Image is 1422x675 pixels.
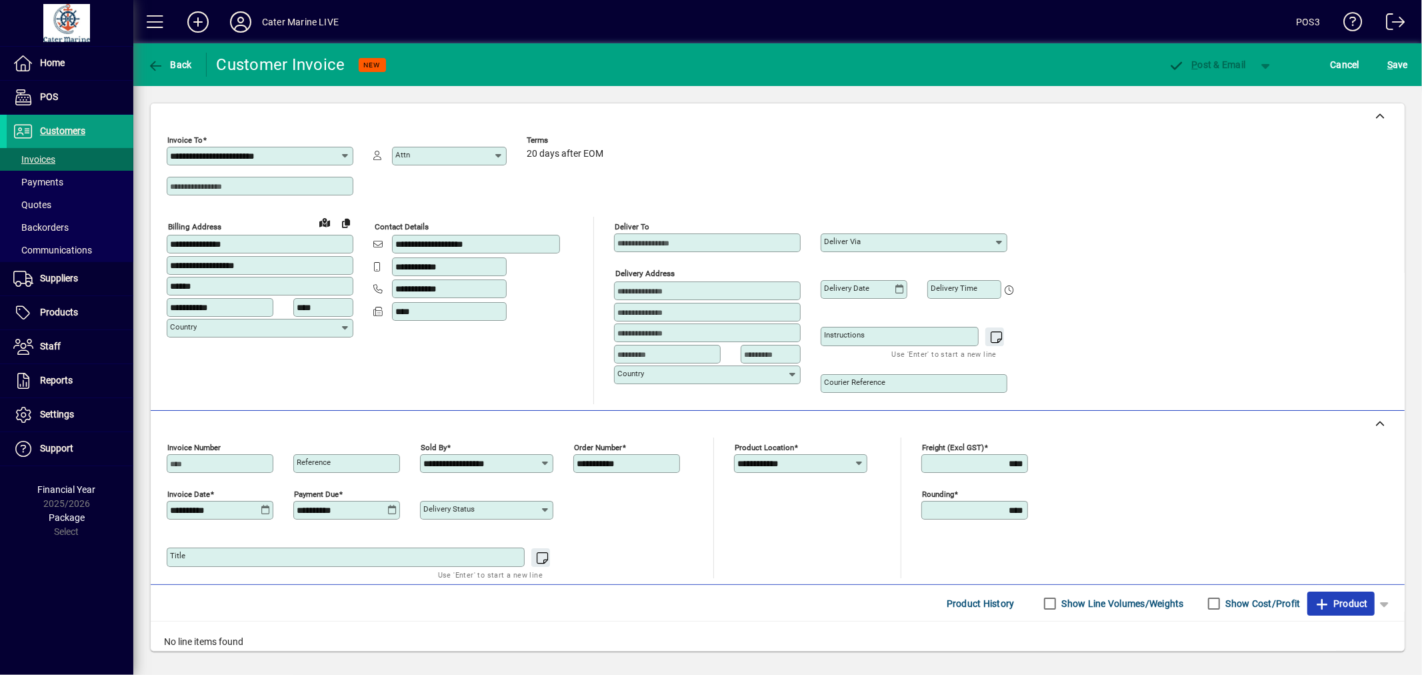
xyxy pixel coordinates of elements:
mat-label: Delivery time [931,283,977,293]
div: Cater Marine LIVE [262,11,339,33]
mat-label: Invoice number [167,443,221,452]
span: Product [1314,593,1368,614]
mat-label: Invoice To [167,135,203,145]
mat-label: Courier Reference [824,378,885,387]
button: Copy to Delivery address [335,212,357,233]
mat-label: Country [170,322,197,331]
mat-label: Deliver To [615,222,649,231]
a: Settings [7,398,133,432]
div: Customer Invoice [217,54,345,75]
span: Invoices [13,154,55,165]
button: Post & Email [1162,53,1253,77]
span: ost & Email [1169,59,1246,70]
span: Reports [40,375,73,386]
button: Cancel [1327,53,1363,77]
span: Customers [40,125,85,136]
span: Communications [13,245,92,255]
span: Products [40,307,78,317]
mat-label: Deliver via [824,237,861,246]
button: Profile [219,10,262,34]
mat-label: Payment due [294,490,339,499]
label: Show Line Volumes/Weights [1059,597,1184,610]
app-page-header-button: Back [133,53,207,77]
mat-label: Invoice date [167,490,210,499]
span: Staff [40,341,61,352]
span: Suppliers [40,273,78,283]
button: Product [1307,592,1375,616]
span: Payments [13,177,63,187]
a: Staff [7,330,133,364]
button: Back [144,53,195,77]
button: Product History [941,592,1020,616]
a: Payments [7,171,133,193]
a: POS [7,81,133,114]
span: POS [40,91,58,102]
span: 20 days after EOM [527,149,603,159]
span: Backorders [13,222,69,233]
div: POS3 [1296,11,1320,33]
a: Communications [7,239,133,261]
span: Quotes [13,199,51,210]
label: Show Cost/Profit [1223,597,1301,610]
mat-label: Delivery status [423,504,475,514]
a: Logout [1376,3,1405,46]
mat-label: Attn [395,150,410,159]
div: No line items found [151,622,1405,662]
span: ave [1387,54,1408,75]
mat-label: Reference [297,458,331,467]
button: Add [177,10,219,34]
span: Support [40,443,73,454]
a: Products [7,296,133,329]
a: Invoices [7,148,133,171]
mat-label: Freight (excl GST) [922,443,984,452]
span: Financial Year [38,484,96,495]
span: Back [147,59,192,70]
mat-label: Order number [574,443,622,452]
span: S [1387,59,1393,70]
a: Quotes [7,193,133,216]
span: P [1192,59,1198,70]
mat-label: Sold by [421,443,447,452]
span: Terms [527,136,607,145]
mat-label: Delivery date [824,283,869,293]
a: Suppliers [7,262,133,295]
mat-label: Title [170,551,185,560]
a: Reports [7,364,133,398]
span: Settings [40,409,74,420]
span: Product History [947,593,1015,614]
span: Home [40,57,65,68]
a: Backorders [7,216,133,239]
mat-label: Rounding [922,490,954,499]
mat-label: Country [617,369,644,378]
mat-label: Product location [735,443,794,452]
span: NEW [364,61,381,69]
a: View on map [314,211,335,233]
a: Knowledge Base [1333,3,1363,46]
span: Cancel [1331,54,1360,75]
mat-hint: Use 'Enter' to start a new line [892,346,997,362]
mat-hint: Use 'Enter' to start a new line [438,567,543,582]
button: Save [1384,53,1411,77]
a: Support [7,432,133,466]
span: Package [49,512,85,523]
a: Home [7,47,133,80]
mat-label: Instructions [824,330,865,340]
